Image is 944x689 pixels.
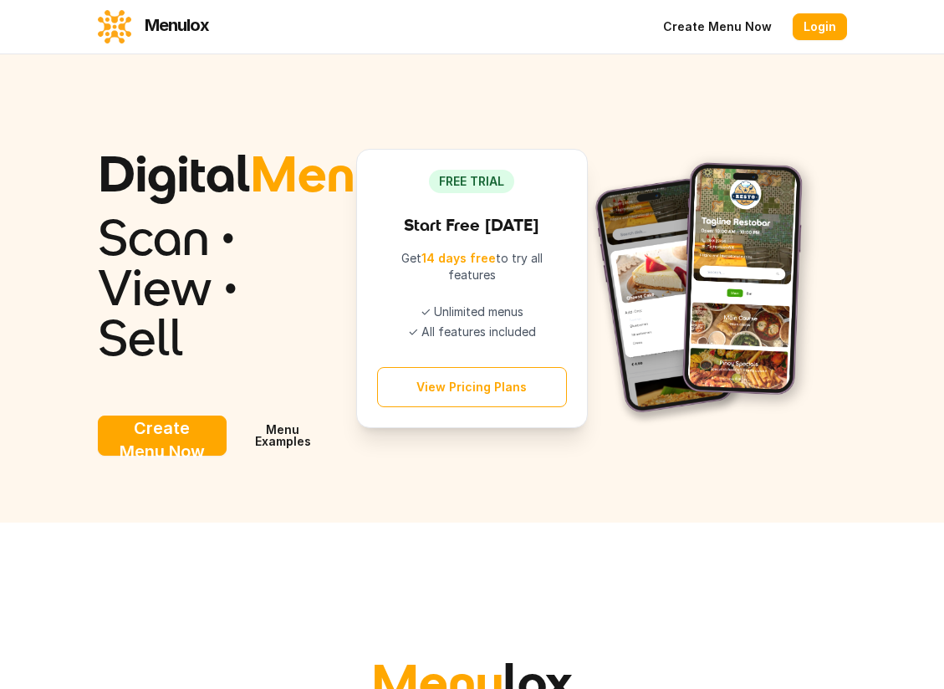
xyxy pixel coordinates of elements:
[98,212,329,362] h2: Scan • View • Sell
[237,416,329,456] a: Menu Examples
[250,140,382,206] span: Menu
[377,250,567,283] p: Get to try all features
[588,151,819,426] img: banner image
[793,13,847,40] a: Login
[377,367,567,407] button: View Pricing Plans
[98,10,209,43] a: Menulox
[98,148,329,198] h1: Digital
[421,251,496,265] span: 14 days free
[429,170,514,193] div: FREE TRIAL
[377,213,567,237] h3: Start Free [DATE]
[377,304,567,320] li: ✓ Unlimited menus
[652,13,783,40] a: Create Menu Now
[377,324,567,340] li: ✓ All features included
[98,10,131,43] img: logo
[98,416,227,456] button: Create Menu Now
